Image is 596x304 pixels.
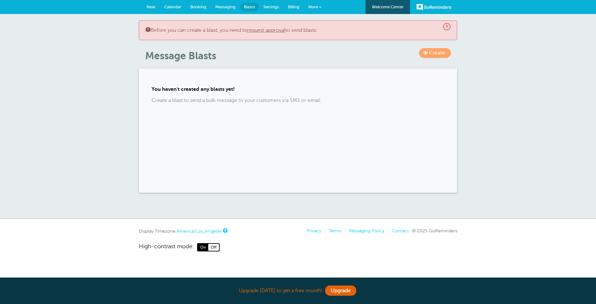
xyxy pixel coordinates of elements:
[308,4,318,9] span: More
[164,4,181,9] span: Calendar
[384,228,389,234] li: |
[146,4,155,9] span: New
[412,228,457,233] span: © 2025 GoReminders
[145,50,457,62] h1: Message Blasts
[177,228,222,234] a: America/Los_Angeles
[145,27,451,33] p: Before you can create a blast, you need to to send blasts.
[152,86,235,92] strong: You haven't created any blasts yet!
[329,228,341,233] a: Terms
[240,3,259,11] a: Blasts
[288,4,299,9] span: Billing
[307,228,321,233] a: Privacy
[429,50,445,56] span: Create
[198,244,208,251] span: On
[139,243,194,251] span: High-contrast mode:
[247,27,285,33] a: request approval
[392,228,409,233] a: Contact
[325,286,356,296] a: Upgrade
[349,228,384,233] a: Messaging Policy
[215,4,236,9] span: Messaging
[443,23,451,30] span: ×
[139,243,457,251] a: High-contrast mode: On Off
[341,228,346,234] li: |
[139,228,227,234] div: Display Timezone:
[419,48,451,58] a: Create
[139,284,457,298] div: Upgrade [DATE] to get a free month!
[152,98,444,104] p: Create a blast to send a bulk message to your customers via SMS or email.
[244,4,255,9] span: Blasts
[321,228,326,234] li: |
[190,4,206,9] span: Booking
[208,244,219,251] span: Off
[223,228,227,233] a: This is the timezone being used to display dates and times to you on this device. Click the timez...
[263,4,279,9] span: Settings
